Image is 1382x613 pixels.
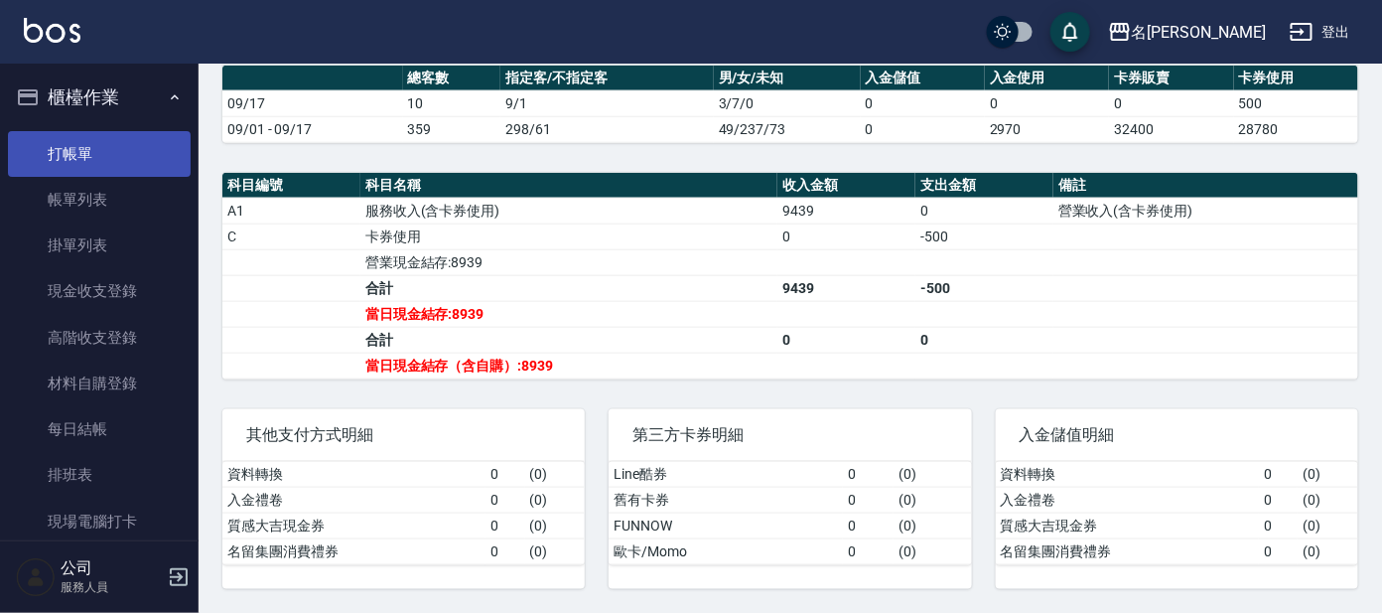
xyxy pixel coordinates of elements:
[777,275,915,301] td: 9439
[894,513,972,538] td: ( 0 )
[500,66,713,91] th: 指定客/不指定客
[1298,513,1358,538] td: ( 0 )
[915,198,1053,224] td: 0
[8,72,191,123] button: 櫃檯作業
[360,301,777,327] td: 當日現金結存:8939
[1053,173,1358,199] th: 備註
[246,425,561,445] span: 其他支付方式明細
[525,487,586,513] td: ( 0 )
[8,499,191,544] a: 現場電腦打卡
[485,487,524,513] td: 0
[1109,116,1233,142] td: 32400
[500,116,713,142] td: 298/61
[1298,462,1358,488] td: ( 0 )
[1050,12,1090,52] button: save
[8,177,191,223] a: 帳單列表
[403,116,501,142] td: 359
[222,462,485,488] td: 資料轉換
[485,513,524,538] td: 0
[985,116,1109,142] td: 2970
[1298,538,1358,564] td: ( 0 )
[609,538,843,564] td: 歐卡/Momo
[1234,66,1358,91] th: 卡券使用
[222,462,585,565] table: a dense table
[222,173,1358,380] table: a dense table
[1259,538,1298,564] td: 0
[8,452,191,498] a: 排班表
[222,66,1358,143] table: a dense table
[222,90,403,116] td: 09/17
[996,462,1259,488] td: 資料轉換
[1234,90,1358,116] td: 500
[222,198,360,224] td: A1
[915,224,1053,249] td: -500
[861,116,985,142] td: 0
[16,557,56,597] img: Person
[915,275,1053,301] td: -500
[1053,198,1358,224] td: 營業收入(含卡券使用)
[609,487,843,513] td: 舊有卡券
[222,173,360,199] th: 科目編號
[485,538,524,564] td: 0
[360,353,777,379] td: 當日現金結存（含自購）:8939
[360,327,777,353] td: 合計
[777,224,915,249] td: 0
[500,90,713,116] td: 9/1
[714,66,861,91] th: 男/女/未知
[8,406,191,452] a: 每日結帳
[777,173,915,199] th: 收入金額
[1259,513,1298,538] td: 0
[714,90,861,116] td: 3/7/0
[996,513,1259,538] td: 質感大吉現金券
[1132,20,1266,45] div: 名[PERSON_NAME]
[714,116,861,142] td: 49/237/73
[609,462,971,565] table: a dense table
[1259,487,1298,513] td: 0
[61,558,162,578] h5: 公司
[8,361,191,406] a: 材料自購登錄
[1282,14,1358,51] button: 登出
[222,116,403,142] td: 09/01 - 09/17
[843,462,894,488] td: 0
[8,268,191,314] a: 現金收支登錄
[985,90,1109,116] td: 0
[894,538,972,564] td: ( 0 )
[609,462,843,488] td: Line酷券
[360,198,777,224] td: 服務收入(含卡券使用)
[843,538,894,564] td: 0
[1100,12,1274,53] button: 名[PERSON_NAME]
[403,90,501,116] td: 10
[1109,66,1233,91] th: 卡券販賣
[996,487,1259,513] td: 入金禮卷
[8,315,191,361] a: 高階收支登錄
[1259,462,1298,488] td: 0
[403,66,501,91] th: 總客數
[1020,425,1334,445] span: 入金儲值明細
[985,66,1109,91] th: 入金使用
[360,275,777,301] td: 合計
[1234,116,1358,142] td: 28780
[485,462,524,488] td: 0
[996,462,1358,565] table: a dense table
[1109,90,1233,116] td: 0
[525,513,586,538] td: ( 0 )
[996,538,1259,564] td: 名留集團消費禮券
[222,513,485,538] td: 質感大吉現金券
[861,66,985,91] th: 入金儲值
[24,18,80,43] img: Logo
[8,223,191,268] a: 掛單列表
[525,538,586,564] td: ( 0 )
[632,425,947,445] span: 第三方卡券明細
[915,173,1053,199] th: 支出金額
[777,327,915,353] td: 0
[8,131,191,177] a: 打帳單
[894,462,972,488] td: ( 0 )
[777,198,915,224] td: 9439
[843,487,894,513] td: 0
[222,538,485,564] td: 名留集團消費禮券
[894,487,972,513] td: ( 0 )
[222,487,485,513] td: 入金禮卷
[1298,487,1358,513] td: ( 0 )
[609,513,843,538] td: FUNNOW
[360,249,777,275] td: 營業現金結存:8939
